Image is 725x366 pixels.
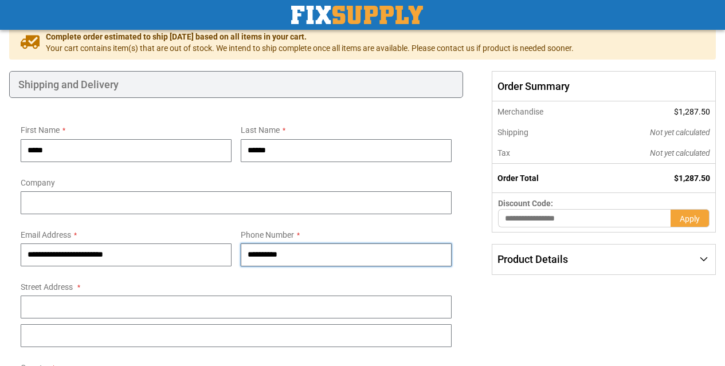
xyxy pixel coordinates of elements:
th: Merchandise [492,101,591,122]
img: Fix Industrial Supply [291,6,423,24]
span: Not yet calculated [650,128,710,137]
span: Last Name [241,125,280,135]
span: Discount Code: [498,199,553,208]
span: $1,287.50 [674,174,710,183]
span: Phone Number [241,230,294,239]
span: $1,287.50 [674,107,710,116]
span: Company [21,178,55,187]
strong: Order Total [497,174,539,183]
th: Tax [492,143,591,164]
span: Shipping [497,128,528,137]
button: Apply [671,209,710,227]
span: Not yet calculated [650,148,710,158]
span: Your cart contains item(s) that are out of stock. We intend to ship complete once all items are a... [46,42,574,54]
div: Shipping and Delivery [9,71,463,99]
span: Complete order estimated to ship [DATE] based on all items in your cart. [46,31,574,42]
span: Order Summary [492,71,716,102]
a: store logo [291,6,423,24]
span: Apply [680,214,700,223]
span: Street Address [21,282,73,292]
span: Product Details [497,253,568,265]
span: First Name [21,125,60,135]
span: Email Address [21,230,71,239]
